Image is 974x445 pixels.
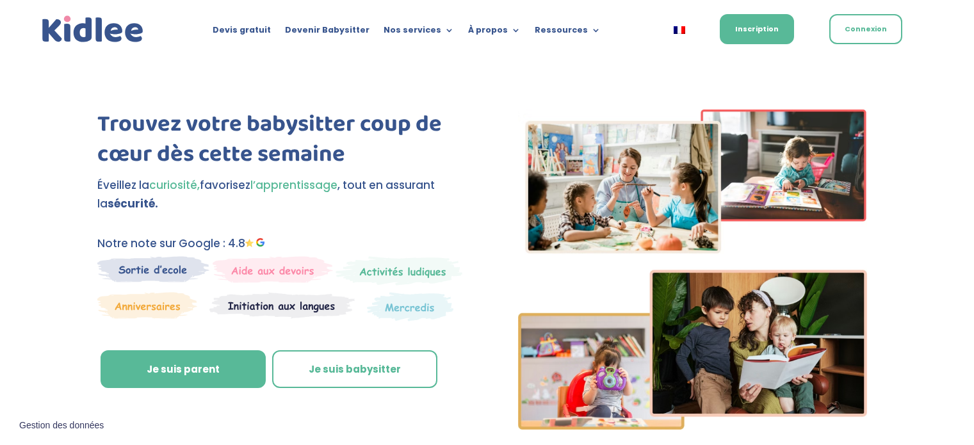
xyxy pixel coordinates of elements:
a: À propos [468,26,521,40]
strong: sécurité. [108,196,158,211]
a: Devis gratuit [213,26,271,40]
p: Notre note sur Google : 4.8 [97,234,466,253]
img: Sortie decole [97,256,209,282]
img: Thematique [367,292,453,321]
button: Gestion des données [12,412,111,439]
img: logo_kidlee_bleu [39,13,147,46]
a: Connexion [829,14,902,44]
span: l’apprentissage [250,177,337,193]
span: Gestion des données [19,420,104,432]
h1: Trouvez votre babysitter coup de cœur dès cette semaine [97,109,466,176]
a: Je suis babysitter [272,350,437,389]
img: Atelier thematique [209,292,355,319]
img: weekends [213,256,333,283]
a: Je suis parent [101,350,266,389]
a: Inscription [720,14,794,44]
img: Anniversaire [97,292,197,319]
a: Kidlee Logo [39,13,147,46]
img: Français [674,26,685,34]
a: Nos services [384,26,454,40]
picture: Imgs-2 [518,418,868,433]
a: Devenir Babysitter [285,26,369,40]
img: Mercredi [336,256,462,286]
span: curiosité, [149,177,200,193]
a: Ressources [535,26,601,40]
p: Éveillez la favorisez , tout en assurant la [97,176,466,213]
